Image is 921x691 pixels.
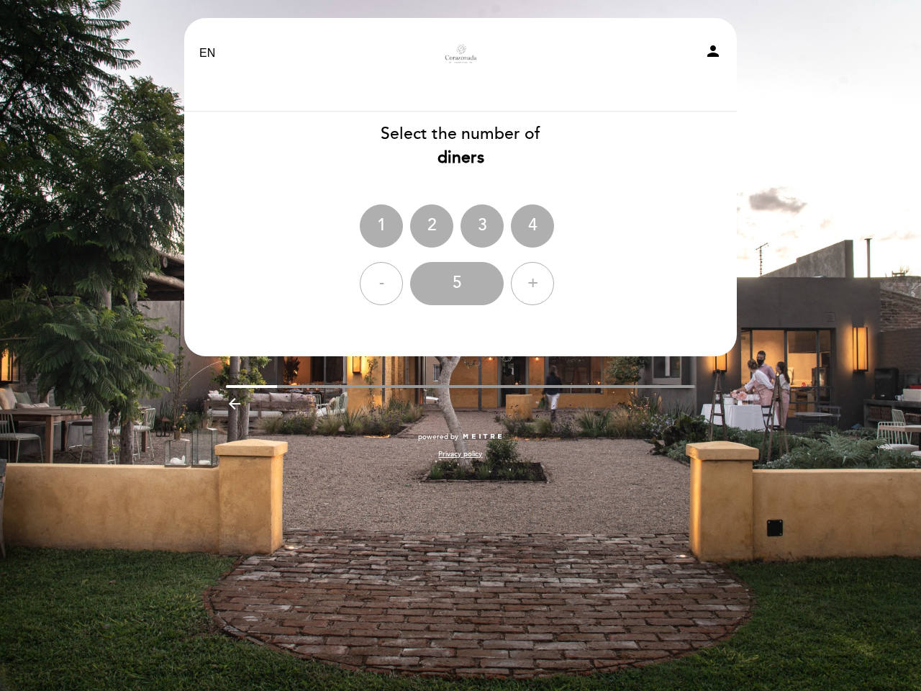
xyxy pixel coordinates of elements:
[462,433,503,441] img: MEITRE
[371,34,550,73] a: Corazonada
[226,395,243,412] i: arrow_backward
[183,122,738,170] div: Select the number of
[418,432,503,442] a: powered by
[511,262,554,305] div: +
[360,204,403,248] div: 1
[438,449,482,459] a: Privacy policy
[511,204,554,248] div: 4
[704,42,722,60] i: person
[437,148,484,168] b: diners
[410,204,453,248] div: 2
[704,42,722,65] button: person
[410,262,504,305] div: 5
[460,204,504,248] div: 3
[418,432,458,442] span: powered by
[360,262,403,305] div: -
